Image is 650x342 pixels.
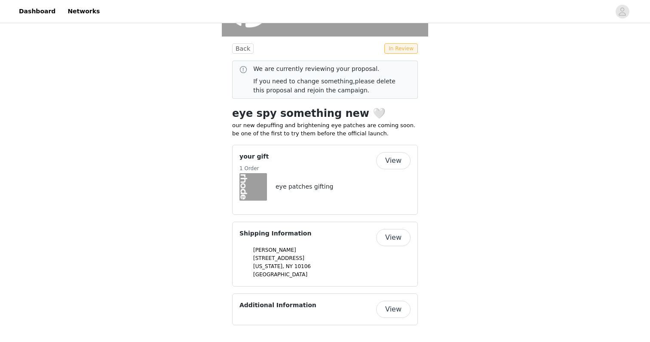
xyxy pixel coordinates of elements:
[276,182,333,191] h4: eye patches gifting
[232,222,418,287] div: Shipping Information
[239,152,269,161] h4: your gift
[384,43,418,54] span: In Review
[253,254,411,262] p: [STREET_ADDRESS]
[239,165,269,172] h5: 1 Order
[253,64,404,73] p: We are currently reviewing your proposal.
[232,43,254,54] button: Back
[253,263,284,269] span: [US_STATE],
[239,229,311,238] h4: Shipping Information
[253,271,411,278] p: [GEOGRAPHIC_DATA]
[232,121,418,138] p: our new depuffing and brightening eye patches are coming soon. be one of the first to try them be...
[618,5,626,18] div: avatar
[14,2,61,21] a: Dashboard
[253,78,396,94] a: please delete this proposal and rejoin the campaign.
[286,263,293,269] span: NY
[239,301,316,310] h4: Additional Information
[239,173,267,201] img: eye patches gifting
[232,293,418,325] div: Additional Information
[62,2,105,21] a: Networks
[294,263,311,269] span: 10106
[253,246,411,254] p: [PERSON_NAME]
[376,229,411,246] button: View
[253,77,404,95] p: If you need to change something,
[232,145,418,215] div: your gift
[376,301,411,318] button: View
[376,152,411,169] button: View
[232,106,418,121] h1: eye spy something new 🤍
